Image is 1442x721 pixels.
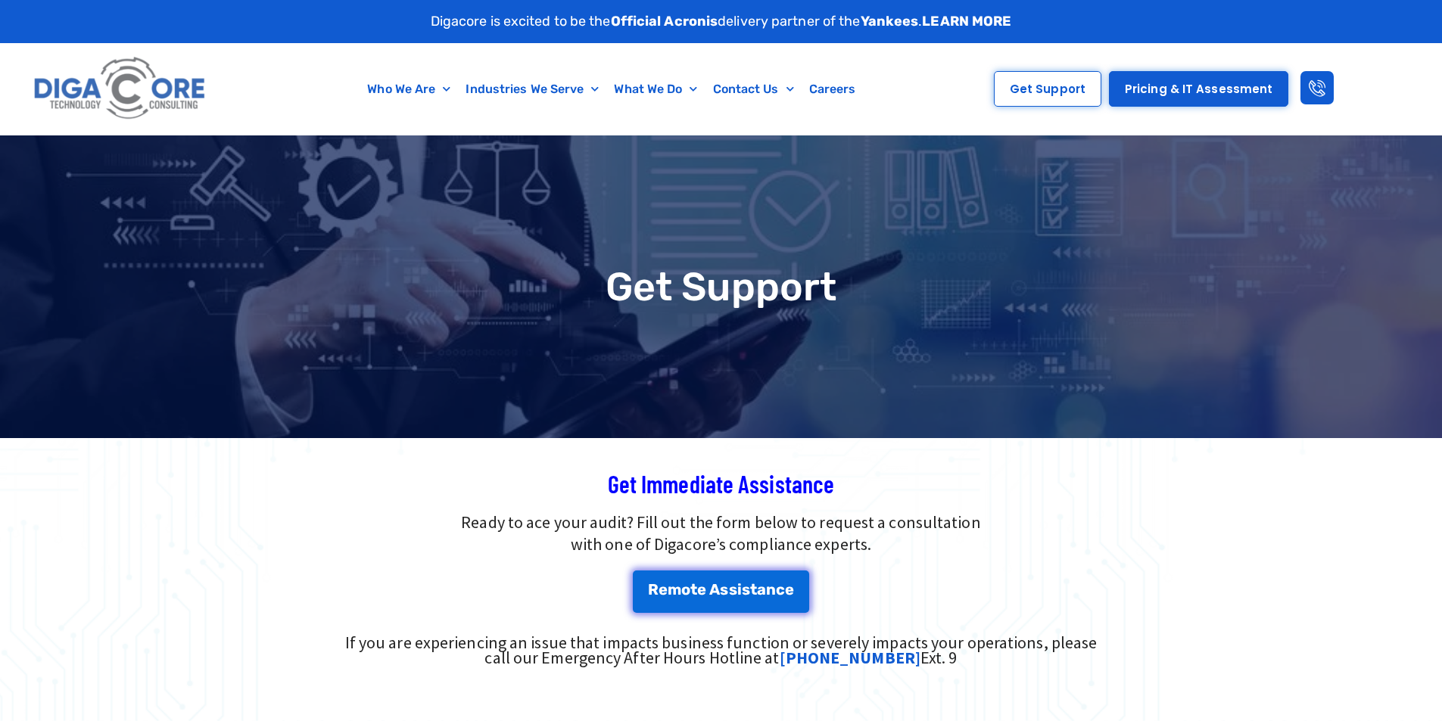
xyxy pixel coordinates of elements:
[606,72,705,107] a: What We Do
[729,582,737,597] span: s
[776,582,785,597] span: c
[431,11,1012,32] p: Digacore is excited to be the delivery partner of the .
[659,582,668,597] span: e
[742,582,750,597] span: s
[1109,71,1288,107] a: Pricing & IT Assessment
[705,72,802,107] a: Contact Us
[766,582,776,597] span: n
[785,582,794,597] span: e
[30,51,211,127] img: Digacore logo 1
[994,71,1101,107] a: Get Support
[697,582,706,597] span: e
[757,582,766,597] span: a
[737,582,742,597] span: i
[284,72,940,107] nav: Menu
[458,72,606,107] a: Industries We Serve
[720,582,728,597] span: s
[750,582,757,597] span: t
[802,72,864,107] a: Careers
[1010,83,1085,95] span: Get Support
[1125,83,1272,95] span: Pricing & IT Assessment
[922,13,1011,30] a: LEARN MORE
[681,582,690,597] span: o
[633,570,810,613] a: Remote Assistance
[608,469,834,498] span: Get Immediate Assistance
[690,582,697,597] span: t
[611,13,718,30] strong: Official Acronis
[861,13,919,30] strong: Yankees
[648,582,659,597] span: R
[780,647,920,668] a: [PHONE_NUMBER]
[668,582,681,597] span: m
[709,582,720,597] span: A
[8,267,1434,306] h1: Get Support
[334,635,1109,665] div: If you are experiencing an issue that impacts business function or severely impacts your operatio...
[360,72,458,107] a: Who We Are
[237,511,1206,555] p: Ready to ace your audit? Fill out the form below to request a consultation with one of Digacore’s...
